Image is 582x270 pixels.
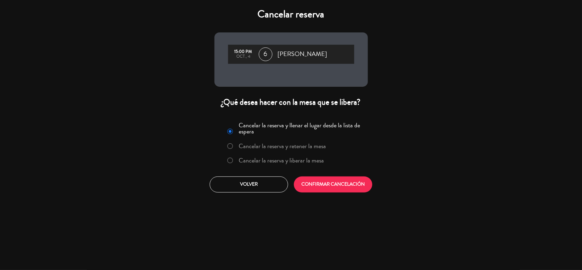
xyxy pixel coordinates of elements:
label: Cancelar la reserva y retener la mesa [239,143,326,149]
span: [PERSON_NAME] [278,49,327,59]
div: oct., 4 [232,54,255,59]
label: Cancelar la reserva y liberar la mesa [239,157,324,164]
div: ¿Qué desea hacer con la mesa que se libera? [214,97,368,108]
span: 6 [259,47,272,61]
label: Cancelar la reserva y llenar el lugar desde la lista de espera [239,122,363,134]
button: Volver [210,176,288,193]
div: 15:00 PM [232,49,255,54]
h4: Cancelar reserva [214,8,368,20]
button: CONFIRMAR CANCELACIÓN [294,176,372,193]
